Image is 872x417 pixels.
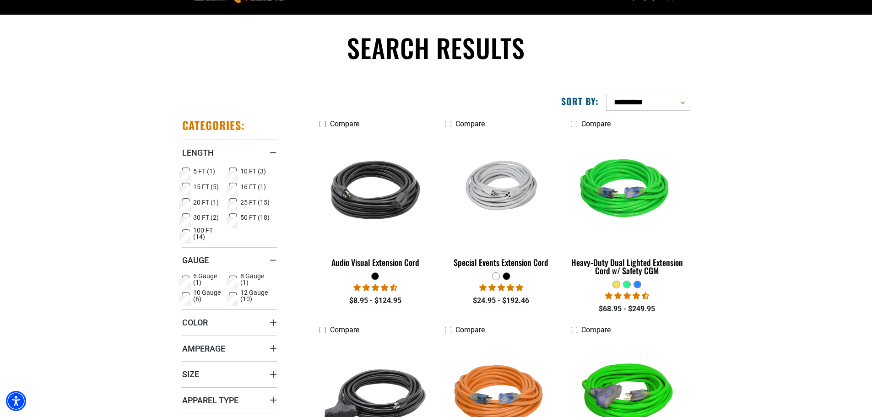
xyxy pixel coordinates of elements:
[182,317,208,328] span: Color
[320,295,432,306] div: $8.95 - $124.95
[569,137,685,243] img: green
[445,258,557,266] div: Special Events Extension Cord
[444,152,559,228] img: white
[320,258,432,266] div: Audio Visual Extension Cord
[445,133,557,272] a: white Special Events Extension Cord
[455,119,485,128] span: Compare
[182,369,199,379] span: Size
[182,343,225,354] span: Amperage
[193,289,226,302] span: 10 Gauge (6)
[182,387,277,413] summary: Apparel Type
[240,214,270,221] span: 50 FT (18)
[605,292,649,300] span: 4.64 stars
[330,325,359,334] span: Compare
[455,325,485,334] span: Compare
[182,309,277,335] summary: Color
[479,283,523,292] span: 5.00 stars
[193,227,226,240] span: 100 FT (14)
[561,95,599,107] label: Sort by:
[182,118,245,132] h2: Categories:
[353,283,397,292] span: 4.73 stars
[193,199,219,206] span: 20 FT (1)
[571,133,683,280] a: green Heavy-Duty Dual Lighted Extension Cord w/ Safety CGM
[182,31,690,65] h1: Search results
[581,119,611,128] span: Compare
[581,325,611,334] span: Compare
[182,361,277,387] summary: Size
[182,147,214,158] span: Length
[182,395,238,406] span: Apparel Type
[240,273,273,286] span: 8 Gauge (1)
[445,295,557,306] div: $24.95 - $192.46
[182,336,277,361] summary: Amperage
[240,184,266,190] span: 16 FT (1)
[330,119,359,128] span: Compare
[182,255,209,265] span: Gauge
[318,137,433,243] img: black
[6,391,26,411] div: Accessibility Menu
[571,258,683,275] div: Heavy-Duty Dual Lighted Extension Cord w/ Safety CGM
[571,303,683,314] div: $68.95 - $249.95
[240,199,270,206] span: 25 FT (15)
[193,273,226,286] span: 6 Gauge (1)
[182,247,277,273] summary: Gauge
[193,214,219,221] span: 30 FT (2)
[182,140,277,165] summary: Length
[320,133,432,272] a: black Audio Visual Extension Cord
[240,168,266,174] span: 10 FT (3)
[193,168,215,174] span: 5 FT (1)
[240,289,273,302] span: 12 Gauge (10)
[193,184,219,190] span: 15 FT (5)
